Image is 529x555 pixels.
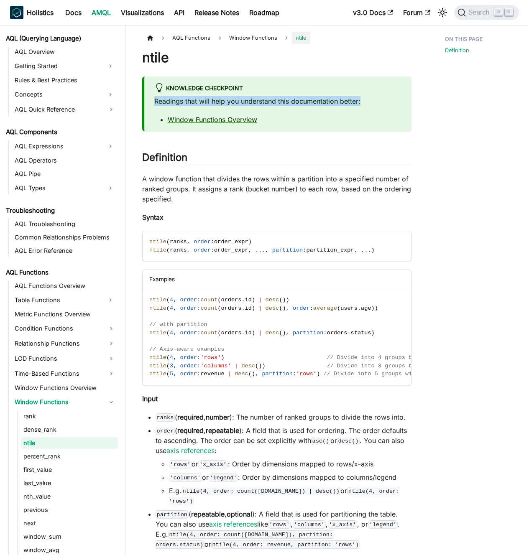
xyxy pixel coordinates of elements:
[156,427,175,435] code: order
[371,247,375,253] span: )
[12,232,118,243] a: Common Relationships Problems
[293,305,310,311] span: order
[173,363,176,369] span: ,
[3,33,118,44] a: AQL (Querying Language)
[466,9,495,16] span: Search
[12,59,103,73] a: Getting Started
[241,297,245,303] span: .
[21,517,118,529] a: next
[375,305,378,311] span: )
[241,363,255,369] span: desc
[180,363,197,369] span: order
[3,205,118,216] a: Troubleshooting
[166,371,170,377] span: (
[173,305,176,311] span: ,
[149,239,166,245] span: ntile
[142,213,164,221] strong: Syntax
[156,425,411,506] li: ( , ): A field that is used for ordering. The order defaults to ascending. The order can be set e...
[197,354,200,361] span: :
[221,305,241,311] span: orders
[177,426,204,435] strong: required
[173,297,176,303] span: ,
[149,297,166,303] span: ntile
[293,371,296,377] span: :
[323,330,327,336] span: :
[180,354,197,361] span: order
[142,174,411,204] p: A window function that divides the rows within a partition into a specified number of ranked grou...
[21,491,118,502] a: nth_value
[169,459,411,469] li: or : Order by dimensions mapped to rows/x-axis
[194,247,211,253] span: order
[368,520,397,529] code: 'legend'
[154,96,401,106] p: Readings that will help you understand this documentation better:
[156,412,411,422] li: ( , ): The number of ranked groups to divide the rows into.
[293,520,326,529] code: 'columns'
[149,363,166,369] span: ntile
[217,305,221,311] span: (
[12,74,118,86] a: Rules & Best Practices
[248,247,252,253] span: ,
[12,88,103,101] a: Concepts
[143,270,411,289] div: Examples
[166,247,170,253] span: (
[170,305,173,311] span: 4
[12,140,103,153] a: AQL Expressions
[142,395,158,403] strong: Input
[116,6,169,19] a: Visualizations
[327,330,347,336] span: orders
[21,410,118,422] a: rank
[286,330,289,336] span: ,
[252,371,255,377] span: )
[262,371,292,377] span: partition
[194,239,211,245] span: order
[252,297,255,303] span: )
[217,330,221,336] span: (
[103,88,118,101] button: Expand sidebar category 'Concepts'
[166,297,170,303] span: (
[200,330,217,336] span: count
[189,6,244,19] a: Release Notes
[156,509,411,549] li: ( , ): A field that is used for partitioning the table. You can also use like , , , or . E.g. or
[214,239,248,245] span: order_expr
[351,330,371,336] span: status
[358,305,361,311] span: .
[279,330,282,336] span: (
[252,330,255,336] span: )
[286,297,289,303] span: )
[87,6,116,19] a: AMQL
[296,371,317,377] span: 'rows'
[154,83,401,94] div: Knowledge Checkpoint
[60,6,87,19] a: Docs
[227,510,252,518] strong: optional
[173,330,176,336] span: ,
[348,6,398,19] a: v3.0 Docs
[209,520,257,528] a: axis references
[166,330,170,336] span: (
[206,426,239,435] strong: repeatable
[328,520,357,529] code: 'x_axis'
[170,354,173,361] span: 4
[12,46,118,58] a: AQL Overview
[10,6,23,19] img: Holistics
[187,239,190,245] span: ,
[166,239,170,245] span: (
[200,297,217,303] span: count
[262,363,265,369] span: )
[248,371,252,377] span: (
[149,354,166,361] span: ntile
[245,297,252,303] span: id
[12,245,118,257] a: AQL Error Reference
[445,46,469,54] a: Definition
[170,363,173,369] span: 3
[282,297,286,303] span: )
[103,181,118,195] button: Expand sidebar category 'AQL Types'
[310,305,313,311] span: :
[214,247,248,253] span: order_expr
[12,352,118,365] a: LOD Functions
[12,367,118,380] a: Time-Based Functions
[313,305,337,311] span: average
[3,126,118,138] a: AQL Components
[354,247,358,253] span: ,
[12,181,103,195] a: AQL Types
[211,239,214,245] span: :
